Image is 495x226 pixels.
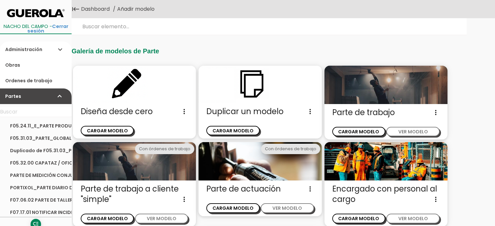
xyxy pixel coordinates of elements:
[332,214,385,223] button: CARGAR MODELO
[306,184,314,194] i: more_vert
[206,126,259,135] button: CARGAR MODELO
[261,144,320,154] div: Con órdenes de trabajo
[135,144,194,154] div: Con órdenes de trabajo
[73,142,196,180] img: partediariooperario.jpg
[81,214,134,223] button: CARGAR MODELO
[73,66,196,103] img: enblanco.png
[206,184,314,194] span: Parte de actuación
[81,126,134,135] button: CARGAR MODELO
[332,127,385,136] button: CARGAR MODELO
[332,184,440,205] span: Encargado con personal al cargo
[180,194,188,205] i: more_vert
[72,47,446,55] h2: Galería de modelos de Parte
[81,106,188,117] span: Diseña desde cero
[3,6,68,21] img: itcons-logo
[206,106,314,117] span: Duplicar un modelo
[135,214,188,223] button: VER MODELO
[261,203,314,213] button: VER MODELO
[386,214,439,223] button: VER MODELO
[117,5,155,13] span: Añadir modelo
[199,142,322,180] img: actuacion.jpg
[386,127,439,136] button: VER MODELO
[432,194,440,205] i: more_vert
[206,203,259,213] button: CARGAR MODELO
[56,88,64,104] i: expand_more
[324,66,447,104] img: partediariooperario.jpg
[180,106,188,117] i: more_vert
[324,142,447,180] img: encargado.jpg
[81,184,188,205] span: Parte de trabajo a cliente "simple"
[56,42,64,57] i: expand_more
[27,23,68,34] a: Cerrar sesión
[72,18,467,35] input: Buscar elemento...
[432,107,440,118] i: more_vert
[199,66,322,103] img: duplicar.png
[306,106,314,117] i: more_vert
[332,107,440,118] span: Parte de trabajo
